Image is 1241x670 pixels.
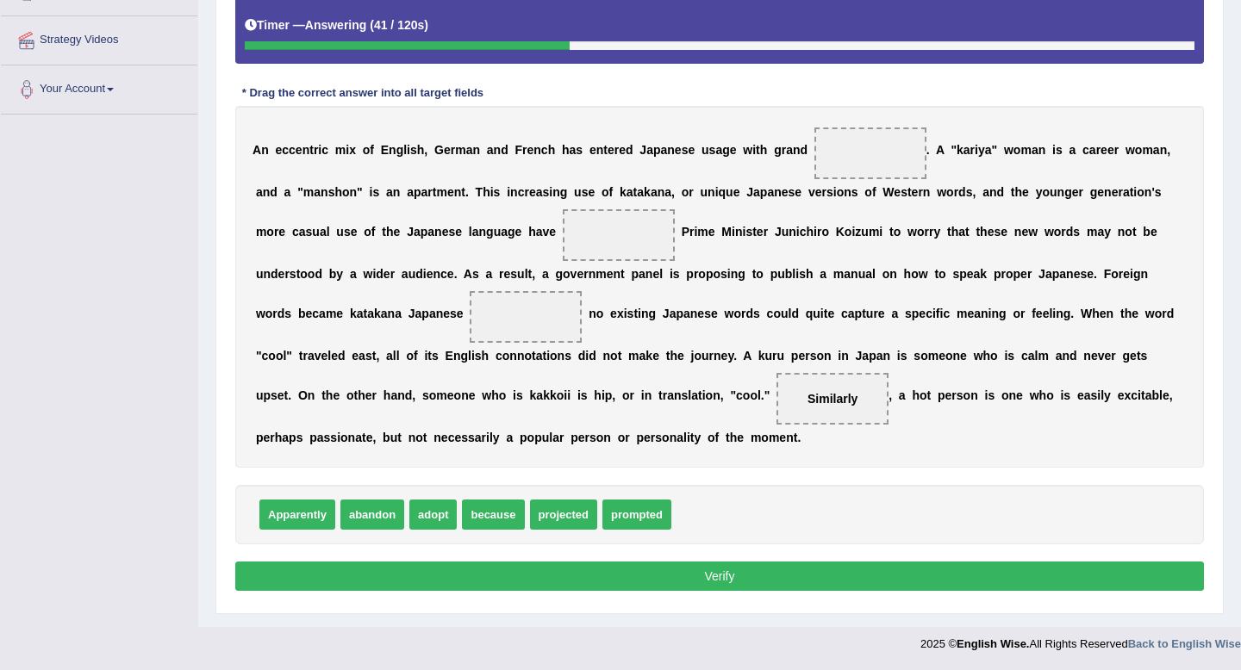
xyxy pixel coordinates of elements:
b: " [297,185,303,199]
b: k [957,143,963,157]
b: n [844,185,851,199]
b: n [1144,185,1152,199]
b: e [529,185,536,199]
b: e [619,143,626,157]
b: w [743,143,752,157]
b: c [282,143,289,157]
b: u [726,185,733,199]
b: ' [1151,185,1154,199]
b: p [414,185,421,199]
a: Back to English Wise [1128,637,1241,650]
b: a [256,185,263,199]
b: r [689,185,693,199]
b: a [320,225,327,239]
b: u [1050,185,1057,199]
b: n [789,225,796,239]
div: * Drag the correct answer into all target fields [235,85,490,102]
b: n [923,185,931,199]
b: s [328,185,335,199]
b: i [1133,185,1137,199]
b: r [954,185,958,199]
b: P [682,225,689,239]
b: i [796,225,800,239]
b: F [514,143,522,157]
b: c [800,225,807,239]
b: o [1013,143,1021,157]
b: e [733,185,740,199]
b: l [403,143,407,157]
b: a [651,185,658,199]
b: u [701,185,708,199]
b: h [548,143,556,157]
b: i [549,185,552,199]
b: y [978,143,985,157]
b: s [344,225,351,239]
b: A [253,143,261,157]
b: c [321,143,328,157]
a: Your Account [1,65,197,109]
b: o [266,225,274,239]
b: r [970,143,975,157]
b: n [793,143,801,157]
b: c [1082,143,1089,157]
b: t [633,185,638,199]
b: e [782,185,789,199]
b: n [263,185,271,199]
b: . [926,143,930,157]
b: u [494,225,502,239]
b: ) [424,18,428,32]
b: J [639,143,646,157]
b: n [1104,185,1112,199]
b: e [1022,185,1029,199]
b: v [808,185,815,199]
b: l [469,225,472,239]
b: t [382,225,386,239]
b: i [407,143,410,157]
b: t [433,185,437,199]
b: n [321,185,328,199]
b: e [296,143,302,157]
b: t [603,143,608,157]
b: s [901,185,907,199]
b: s [542,185,549,199]
b: e [278,225,285,239]
b: i [694,225,697,239]
b: s [494,185,501,199]
b: t [907,185,912,199]
b: m [303,185,314,199]
b: r [822,185,826,199]
b: n [494,143,502,157]
b: s [826,185,833,199]
b: g [1064,185,1072,199]
b: o [1137,185,1144,199]
b: i [318,143,321,157]
b: n [1038,143,1046,157]
b: t [1130,185,1134,199]
b: r [782,143,786,157]
b: a [299,225,306,239]
b: e [527,143,533,157]
b: e [708,225,715,239]
b: u [702,143,709,157]
b: r [764,225,768,239]
b: n [658,185,665,199]
b: r [918,185,922,199]
b: e [688,143,695,157]
b: n [735,225,743,239]
b: a [637,185,644,199]
b: s [709,143,716,157]
b: g [508,225,515,239]
b: f [872,185,876,199]
b: f [371,225,376,239]
b: i [851,225,855,239]
b: l [327,225,330,239]
b: a [661,143,668,157]
b: o [864,185,872,199]
b: h [334,185,342,199]
b: a [414,225,421,239]
b: e [275,143,282,157]
b: s [410,143,417,157]
h5: Timer — [245,19,428,32]
b: e [549,225,556,239]
b: a [982,185,989,199]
